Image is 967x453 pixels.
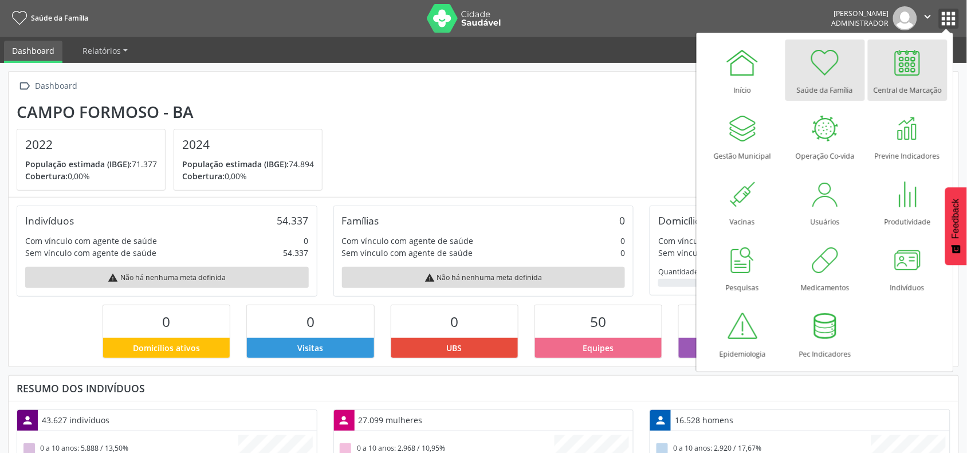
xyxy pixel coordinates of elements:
[338,414,351,427] i: person
[619,214,625,227] div: 0
[703,40,783,101] a: Início
[182,158,314,170] p: 74.894
[620,247,625,259] div: 0
[939,9,959,29] button: apps
[25,214,74,227] div: Indivíduos
[447,342,462,354] span: UBS
[620,235,625,247] div: 0
[182,159,289,170] span: População estimada (IBGE):
[306,312,315,331] span: 0
[108,273,119,283] i: warning
[785,40,865,101] a: Saúde da Família
[703,237,783,298] a: Pesquisas
[342,267,626,288] div: Não há nenhuma meta definida
[893,6,917,30] img: img
[4,41,62,63] a: Dashboard
[591,312,607,331] span: 50
[658,214,706,227] div: Domicílios
[25,170,157,182] p: 0,00%
[703,304,783,365] a: Epidemiologia
[17,78,80,94] a:  Dashboard
[38,410,113,430] div: 43.627 indivíduos
[17,78,33,94] i: 
[832,18,889,28] span: Administrador
[25,159,132,170] span: População estimada (IBGE):
[182,171,225,182] span: Cobertura:
[25,137,157,152] h4: 2022
[917,6,939,30] button: 
[785,237,865,298] a: Medicamentos
[163,312,171,331] span: 0
[133,342,200,354] span: Domicílios ativos
[297,342,323,354] span: Visitas
[17,103,331,121] div: Campo Formoso - BA
[583,342,614,354] span: Equipes
[182,137,314,152] h4: 2024
[304,235,309,247] div: 0
[31,13,88,23] span: Saúde da Família
[33,78,80,94] div: Dashboard
[25,267,309,288] div: Não há nenhuma meta definida
[922,10,934,23] i: 
[342,235,474,247] div: Com vínculo com agente de saúde
[17,382,950,395] div: Resumo dos indivíduos
[25,247,156,259] div: Sem vínculo com agente de saúde
[25,235,157,247] div: Com vínculo com agente de saúde
[82,45,121,56] span: Relatórios
[951,199,961,239] span: Feedback
[74,41,136,61] a: Relatórios
[832,9,889,18] div: [PERSON_NAME]
[868,171,948,233] a: Produtividade
[703,171,783,233] a: Vacinas
[658,247,789,259] div: Sem vínculo com agente de saúde
[868,40,948,101] a: Central de Marcação
[658,235,790,247] div: Com vínculo com agente de saúde
[785,304,865,365] a: Pec Indicadores
[785,105,865,167] a: Operação Co-vida
[868,237,948,298] a: Indivíduos
[424,273,435,283] i: warning
[654,414,667,427] i: person
[450,312,458,331] span: 0
[671,410,737,430] div: 16.528 homens
[945,187,967,265] button: Feedback - Mostrar pesquisa
[703,105,783,167] a: Gestão Municipal
[284,247,309,259] div: 54.337
[182,170,314,182] p: 0,00%
[25,171,68,182] span: Cobertura:
[658,267,942,277] div: Quantidade cadastrada / estimada
[25,158,157,170] p: 71.377
[8,9,88,27] a: Saúde da Família
[868,105,948,167] a: Previne Indicadores
[277,214,309,227] div: 54.337
[785,171,865,233] a: Usuários
[342,214,379,227] div: Famílias
[342,247,473,259] div: Sem vínculo com agente de saúde
[355,410,427,430] div: 27.099 mulheres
